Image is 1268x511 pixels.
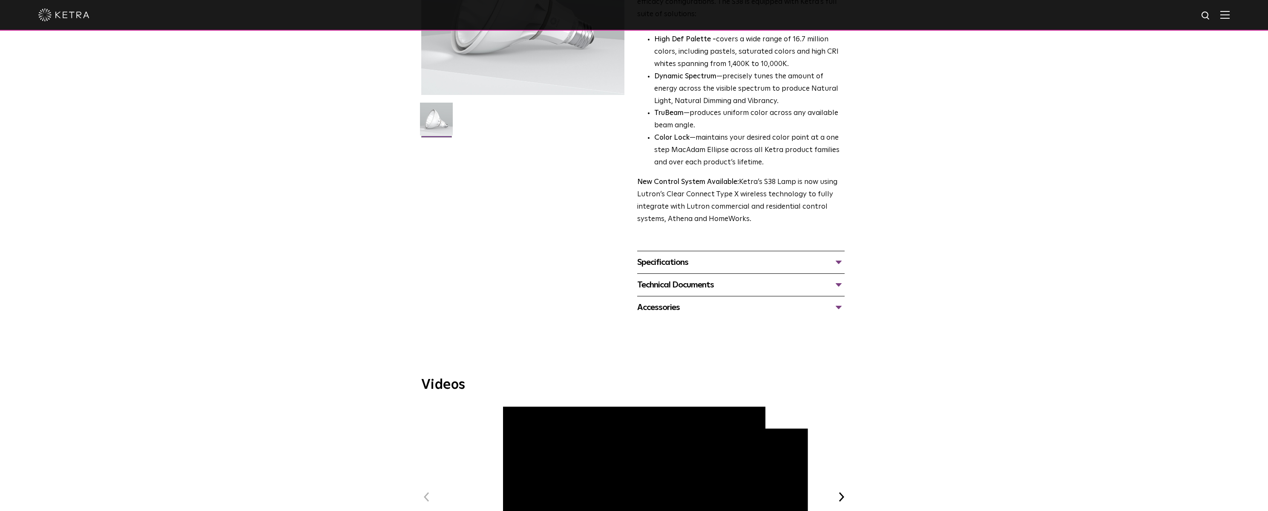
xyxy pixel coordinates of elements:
img: ketra-logo-2019-white [38,9,89,21]
button: Next [836,491,847,502]
strong: Dynamic Spectrum [654,73,716,80]
strong: New Control System Available: [637,178,739,186]
strong: TruBeam [654,109,684,117]
div: Accessories [637,301,845,314]
img: S38-Lamp-Edison-2021-Web-Square [420,103,453,142]
p: covers a wide range of 16.7 million colors, including pastels, saturated colors and high CRI whit... [654,34,845,71]
div: Technical Documents [637,278,845,292]
li: —produces uniform color across any available beam angle. [654,107,845,132]
h3: Videos [421,378,847,392]
button: Previous [421,491,432,502]
strong: Color Lock [654,134,690,141]
div: Specifications [637,255,845,269]
img: Hamburger%20Nav.svg [1220,11,1230,19]
strong: High Def Palette - [654,36,716,43]
li: —precisely tunes the amount of energy across the visible spectrum to produce Natural Light, Natur... [654,71,845,108]
li: —maintains your desired color point at a one step MacAdam Ellipse across all Ketra product famili... [654,132,845,169]
p: Ketra’s S38 Lamp is now using Lutron’s Clear Connect Type X wireless technology to fully integrat... [637,176,845,226]
img: search icon [1201,11,1211,21]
